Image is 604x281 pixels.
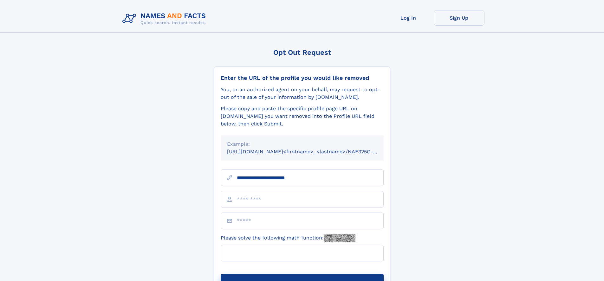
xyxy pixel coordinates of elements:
label: Please solve the following math function: [221,234,355,242]
a: Sign Up [434,10,484,26]
small: [URL][DOMAIN_NAME]<firstname>_<lastname>/NAF325G-xxxxxxxx [227,149,396,155]
div: Enter the URL of the profile you would like removed [221,74,384,81]
a: Log In [383,10,434,26]
div: You, or an authorized agent on your behalf, may request to opt-out of the sale of your informatio... [221,86,384,101]
div: Example: [227,140,377,148]
div: Please copy and paste the specific profile page URL on [DOMAIN_NAME] you want removed into the Pr... [221,105,384,128]
div: Opt Out Request [214,48,390,56]
img: Logo Names and Facts [120,10,211,27]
